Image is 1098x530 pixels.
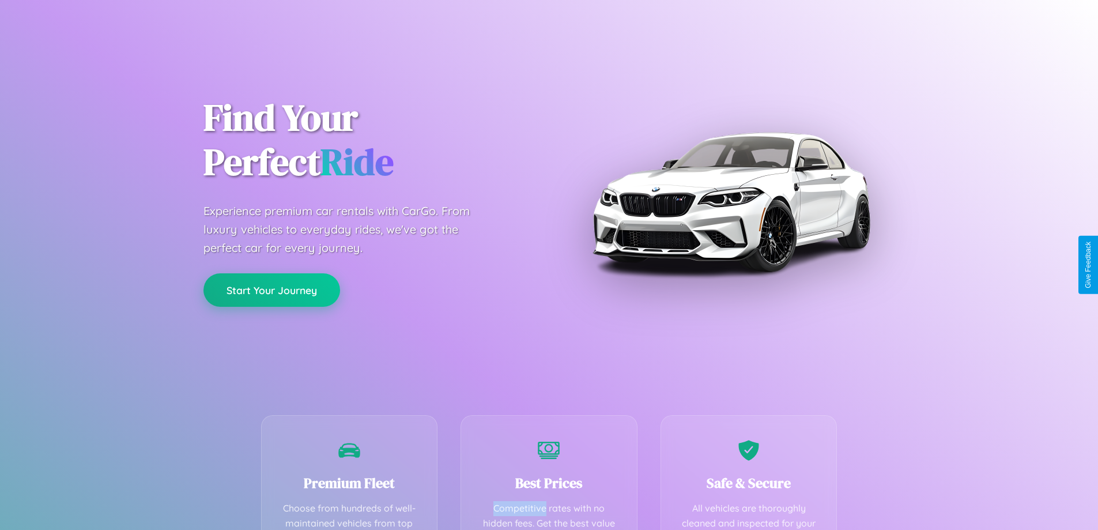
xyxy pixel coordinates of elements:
p: Experience premium car rentals with CarGo. From luxury vehicles to everyday rides, we've got the ... [203,202,492,257]
div: Give Feedback [1084,242,1092,288]
h3: Safe & Secure [678,473,820,493]
h1: Find Your Perfect [203,96,532,185]
h3: Best Prices [478,473,620,493]
span: Ride [320,137,394,187]
h3: Premium Fleet [279,473,420,493]
button: Start Your Journey [203,273,340,307]
img: Premium BMW car rental vehicle [587,58,875,346]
